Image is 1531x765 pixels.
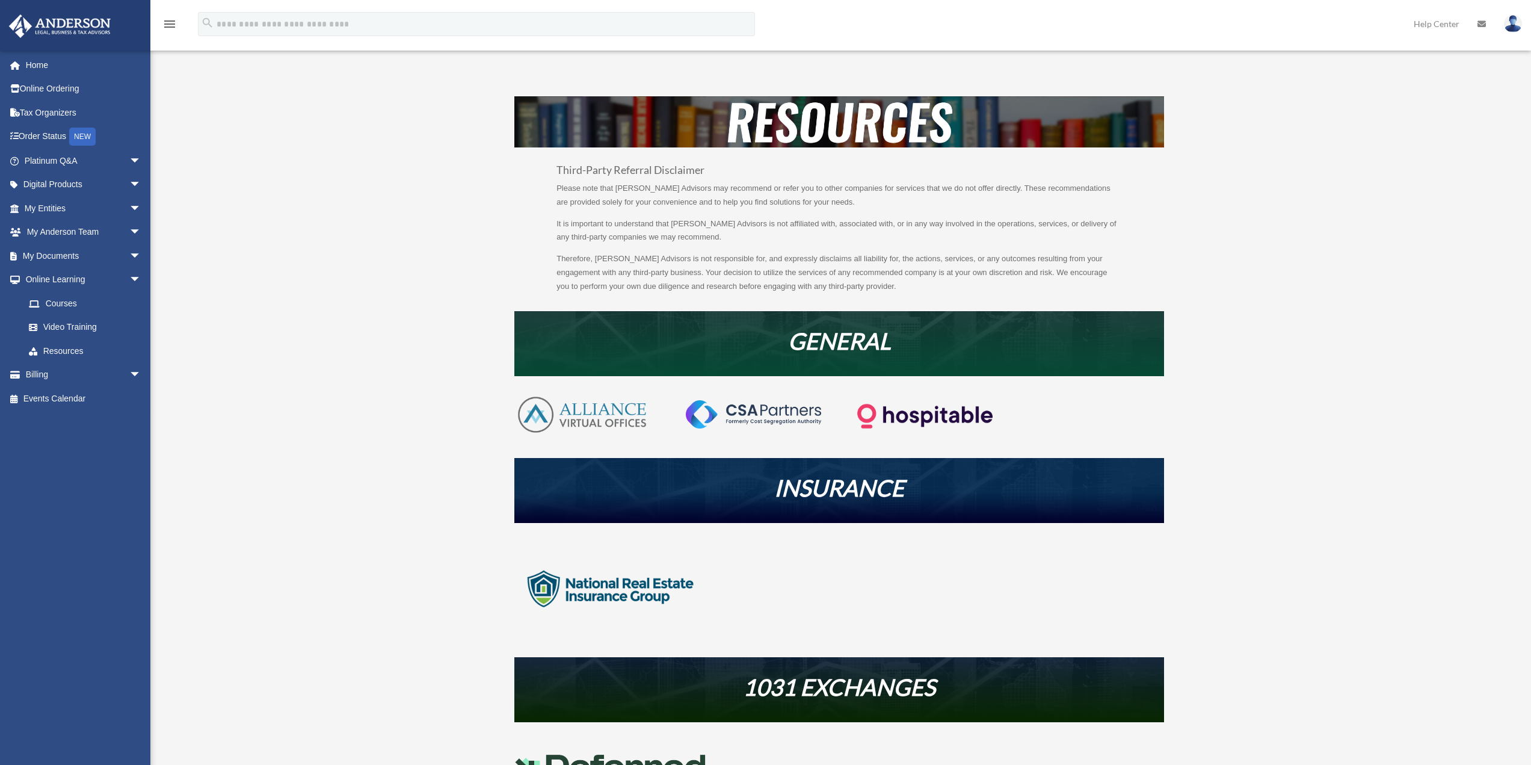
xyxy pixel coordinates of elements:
img: CSA-partners-Formerly-Cost-Segregation-Authority [686,400,821,428]
img: Anderson Advisors Platinum Portal [5,14,114,38]
p: Please note that [PERSON_NAME] Advisors may recommend or refer you to other companies for service... [556,182,1122,217]
span: arrow_drop_down [129,244,153,268]
a: Platinum Q&Aarrow_drop_down [8,149,159,173]
a: My Anderson Teamarrow_drop_down [8,220,159,244]
a: My Entitiesarrow_drop_down [8,196,159,220]
a: Billingarrow_drop_down [8,363,159,387]
img: logo-nreig [514,541,707,637]
a: Online Learningarrow_drop_down [8,268,159,292]
a: Courses [17,291,159,315]
img: resources-header [514,96,1164,147]
img: Logo-transparent-dark [857,394,993,438]
span: arrow_drop_down [129,220,153,245]
a: Tax Organizers [8,101,159,125]
em: 1031 EXCHANGES [743,673,935,701]
span: arrow_drop_down [129,173,153,197]
span: arrow_drop_down [129,149,153,173]
i: search [201,16,214,29]
a: Resources [17,339,153,363]
em: INSURANCE [774,474,904,501]
span: arrow_drop_down [129,363,153,388]
span: arrow_drop_down [129,196,153,221]
span: arrow_drop_down [129,268,153,293]
img: User Pic [1504,15,1522,33]
a: Events Calendar [8,386,159,410]
i: menu [162,17,177,31]
img: AVO-logo-1-color [514,394,650,435]
em: GENERAL [788,327,891,355]
div: NEW [69,128,96,146]
a: Video Training [17,315,159,339]
p: Therefore, [PERSON_NAME] Advisors is not responsible for, and expressly disclaims all liability f... [556,252,1122,293]
a: My Documentsarrow_drop_down [8,244,159,268]
p: It is important to understand that [PERSON_NAME] Advisors is not affiliated with, associated with... [556,217,1122,253]
a: Online Ordering [8,77,159,101]
a: Digital Productsarrow_drop_down [8,173,159,197]
h3: Third-Party Referral Disclaimer [556,165,1122,182]
a: menu [162,21,177,31]
a: Home [8,53,159,77]
a: Order StatusNEW [8,125,159,149]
